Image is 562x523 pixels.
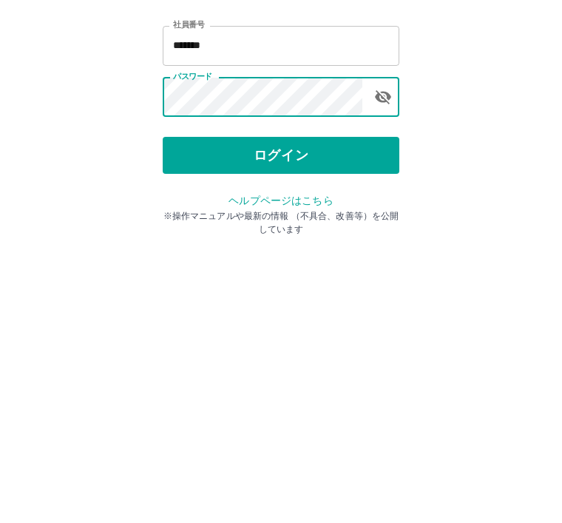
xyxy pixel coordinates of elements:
[173,190,212,201] label: パスワード
[163,256,399,293] button: ログイン
[163,328,399,355] p: ※操作マニュアルや最新の情報 （不具合、改善等）を公開しています
[233,93,330,121] h2: ログイン
[228,314,333,325] a: ヘルプページはこちら
[173,138,204,149] label: 社員番号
